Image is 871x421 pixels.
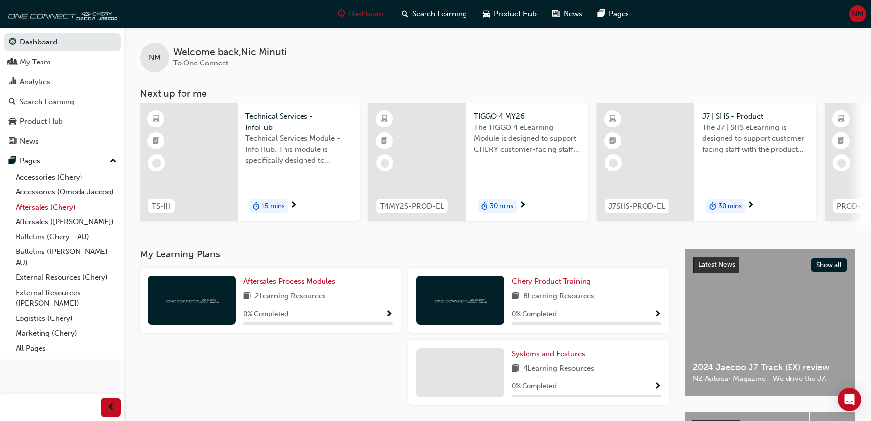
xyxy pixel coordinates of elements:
span: 2 Learning Resources [255,291,326,303]
span: guage-icon [9,38,16,47]
span: booktick-icon [609,135,616,147]
span: pages-icon [9,157,16,166]
a: Analytics [4,73,121,91]
span: TS-IH [152,201,171,212]
button: Show Progress [385,308,393,320]
span: J7 | SHS - Product [702,111,809,122]
a: Dashboard [4,33,121,51]
span: pages-icon [598,8,605,20]
span: Technical Services Module - Info Hub. This module is specifically designed to address the require... [245,133,352,166]
span: book-icon [512,291,519,303]
a: T4MY26-PROD-ELTIGGO 4 MY26The TIGGO 4 eLearning Module is designed to support CHERY customer-faci... [368,103,588,221]
span: guage-icon [338,8,345,20]
span: J7SHS-PROD-EL [608,201,665,212]
span: Latest News [698,260,735,269]
a: Bulletins (Chery - AU) [12,230,121,245]
button: Show Progress [654,308,661,320]
span: Show Progress [654,310,661,319]
a: Bulletins ([PERSON_NAME] - AU) [12,244,121,270]
span: car-icon [9,117,16,126]
span: Product Hub [494,8,537,20]
span: Technical Services - InfoHub [245,111,352,133]
div: Product Hub [20,116,63,127]
a: Chery Product Training [512,276,595,287]
a: J7SHS-PROD-ELJ7 | SHS - ProductThe J7 | SHS eLearning is designed to support customer facing staf... [597,103,816,221]
a: Marketing (Chery) [12,326,121,341]
span: learningRecordVerb_NONE-icon [837,159,846,168]
a: Aftersales Process Modules [243,276,339,287]
span: NZ Autocar Magazine - We drive the J7. [693,373,847,384]
a: Accessories (Chery) [12,170,121,185]
span: 0 % Completed [512,381,557,392]
span: T4MY26-PROD-EL [380,201,444,212]
span: booktick-icon [838,135,845,147]
button: NM [849,5,866,22]
div: My Team [20,57,51,68]
a: search-iconSearch Learning [394,4,475,24]
button: Pages [4,152,121,170]
a: All Pages [12,341,121,356]
div: Pages [20,155,40,167]
a: My Team [4,53,121,71]
button: Show all [811,258,848,272]
span: car-icon [483,8,490,20]
span: learningResourceType_ELEARNING-icon [381,113,388,126]
a: External Resources ([PERSON_NAME]) [12,285,121,311]
span: learningResourceType_ELEARNING-icon [838,113,845,126]
span: news-icon [9,137,16,146]
button: Show Progress [654,380,661,393]
span: 0 % Completed [243,309,288,320]
img: oneconnect [433,295,487,305]
span: next-icon [290,201,297,210]
span: Systems and Features [512,349,585,358]
span: duration-icon [253,200,260,213]
span: learningRecordVerb_NONE-icon [381,159,389,168]
a: car-iconProduct Hub [475,4,545,24]
span: Aftersales Process Modules [243,277,335,286]
a: guage-iconDashboard [330,4,394,24]
a: Product Hub [4,112,121,130]
span: duration-icon [709,200,716,213]
span: next-icon [747,201,754,210]
span: Show Progress [654,382,661,391]
span: search-icon [402,8,408,20]
span: 4 Learning Resources [523,363,594,375]
span: News [564,8,582,20]
span: learningResourceType_ELEARNING-icon [153,113,160,126]
span: duration-icon [481,200,488,213]
span: The TIGGO 4 eLearning Module is designed to support CHERY customer-facing staff with the product ... [474,122,580,155]
h3: Next up for me [124,88,871,99]
span: Dashboard [349,8,386,20]
span: The J7 | SHS eLearning is designed to support customer facing staff with the product and sales in... [702,122,809,155]
a: Latest NewsShow all [693,257,847,273]
span: people-icon [9,58,16,67]
button: DashboardMy TeamAnalyticsSearch LearningProduct HubNews [4,31,121,152]
span: Pages [609,8,629,20]
span: learningResourceType_ELEARNING-icon [609,113,616,126]
a: News [4,132,121,150]
span: booktick-icon [381,135,388,147]
span: Welcome back , Nic Minuti [173,47,287,58]
span: book-icon [512,363,519,375]
span: 15 mins [262,201,284,212]
div: Open Intercom Messenger [838,388,861,411]
a: TS-IHTechnical Services - InfoHubTechnical Services Module - Info Hub. This module is specificall... [140,103,360,221]
a: Latest NewsShow all2024 Jaecoo J7 Track (EX) reviewNZ Autocar Magazine - We drive the J7. [685,249,855,396]
span: 8 Learning Resources [523,291,594,303]
span: book-icon [243,291,251,303]
a: Accessories (Omoda Jaecoo) [12,185,121,200]
span: 30 mins [490,201,513,212]
span: TIGGO 4 MY26 [474,111,580,122]
a: External Resources (Chery) [12,270,121,285]
h3: My Learning Plans [140,249,669,260]
span: prev-icon [107,401,115,414]
img: oneconnect [5,4,117,23]
div: Analytics [20,76,50,87]
img: oneconnect [165,295,219,305]
span: Search Learning [412,8,467,20]
span: learningRecordVerb_NONE-icon [609,159,618,168]
span: booktick-icon [153,135,160,147]
a: pages-iconPages [590,4,637,24]
span: 2024 Jaecoo J7 Track (EX) review [693,362,847,373]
